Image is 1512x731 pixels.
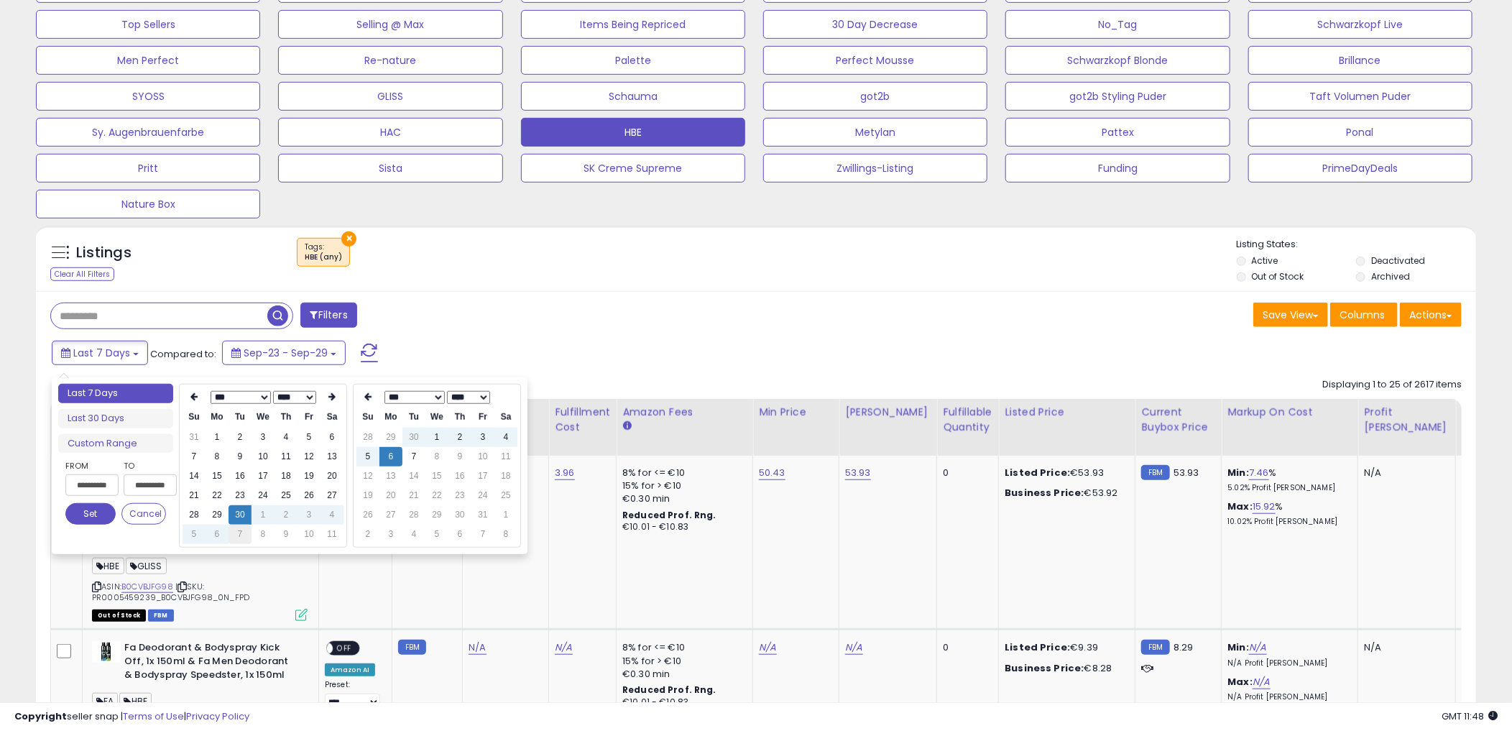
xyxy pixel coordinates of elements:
[759,405,833,420] div: Min Price
[278,82,502,111] button: GLISS
[121,503,166,525] button: Cancel
[1364,641,1444,654] div: N/A
[1222,399,1358,456] th: The percentage added to the cost of goods (COGS) that forms the calculator for Min & Max prices.
[278,10,502,39] button: Selling @ Max
[1227,483,1347,493] p: 5.02% Profit [PERSON_NAME]
[58,409,173,428] li: Last 30 Days
[379,428,402,447] td: 29
[252,447,275,466] td: 10
[1364,466,1444,479] div: N/A
[1005,466,1070,479] b: Listed Price:
[58,384,173,403] li: Last 7 Days
[402,408,425,427] th: Tu
[471,486,494,505] td: 24
[1364,405,1449,435] div: Profit [PERSON_NAME]
[1249,466,1269,480] a: 7.46
[448,486,471,505] td: 23
[402,525,425,544] td: 4
[1252,270,1304,282] label: Out of Stock
[379,525,402,544] td: 3
[425,505,448,525] td: 29
[402,428,425,447] td: 30
[521,46,745,75] button: Palette
[759,466,785,480] a: 50.43
[1005,10,1230,39] button: No_Tag
[183,466,206,486] td: 14
[622,641,742,654] div: 8% for <= €10
[1174,466,1199,479] span: 53.93
[398,640,426,655] small: FBM
[622,655,742,668] div: 15% for > €10
[124,459,166,473] label: To
[1253,675,1270,689] a: N/A
[402,505,425,525] td: 28
[275,447,298,466] td: 11
[494,447,517,466] td: 11
[471,408,494,427] th: Fr
[555,466,575,480] a: 3.96
[356,486,379,505] td: 19
[943,405,992,435] div: Fulfillable Quantity
[1227,466,1249,479] b: Min:
[763,154,987,183] button: Zwillings-Listing
[92,641,121,663] img: 31Q+3GhMm7L._SL40_.jpg
[1005,154,1230,183] button: Funding
[1248,46,1472,75] button: Brillance
[148,610,174,622] span: FBM
[494,466,517,486] td: 18
[252,408,275,427] th: We
[206,447,229,466] td: 8
[1174,640,1194,654] span: 8.29
[65,503,116,525] button: Set
[402,486,425,505] td: 21
[448,505,471,525] td: 30
[183,486,206,505] td: 21
[763,46,987,75] button: Perfect Mousse
[521,82,745,111] button: Schauma
[1005,486,1084,500] b: Business Price:
[229,525,252,544] td: 7
[1227,500,1347,527] div: %
[622,466,742,479] div: 8% for <= €10
[1005,466,1124,479] div: €53.93
[229,466,252,486] td: 16
[1227,466,1347,493] div: %
[14,710,249,724] div: seller snap | |
[845,640,862,655] a: N/A
[494,525,517,544] td: 8
[469,640,486,655] a: N/A
[1248,154,1472,183] button: PrimeDayDeals
[1400,303,1462,327] button: Actions
[1005,640,1070,654] b: Listed Price:
[50,267,114,281] div: Clear All Filters
[229,447,252,466] td: 9
[206,486,229,505] td: 22
[252,466,275,486] td: 17
[1005,662,1124,675] div: €8.28
[298,428,321,447] td: 5
[448,525,471,544] td: 6
[1227,517,1347,527] p: 10.02% Profit [PERSON_NAME]
[183,408,206,427] th: Su
[206,408,229,427] th: Mo
[76,243,132,263] h5: Listings
[622,521,742,533] div: €10.01 - €10.83
[1141,465,1169,480] small: FBM
[1005,46,1230,75] button: Schwarzkopf Blonde
[275,486,298,505] td: 25
[494,486,517,505] td: 25
[206,505,229,525] td: 29
[379,486,402,505] td: 20
[1227,675,1253,689] b: Max:
[425,428,448,447] td: 1
[622,509,716,521] b: Reduced Prof. Rng.
[278,154,502,183] button: Sista
[65,459,116,473] label: From
[425,447,448,466] td: 8
[356,466,379,486] td: 12
[425,466,448,486] td: 15
[206,466,229,486] td: 15
[186,709,249,723] a: Privacy Policy
[622,684,716,696] b: Reduced Prof. Rng.
[321,408,344,427] th: Sa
